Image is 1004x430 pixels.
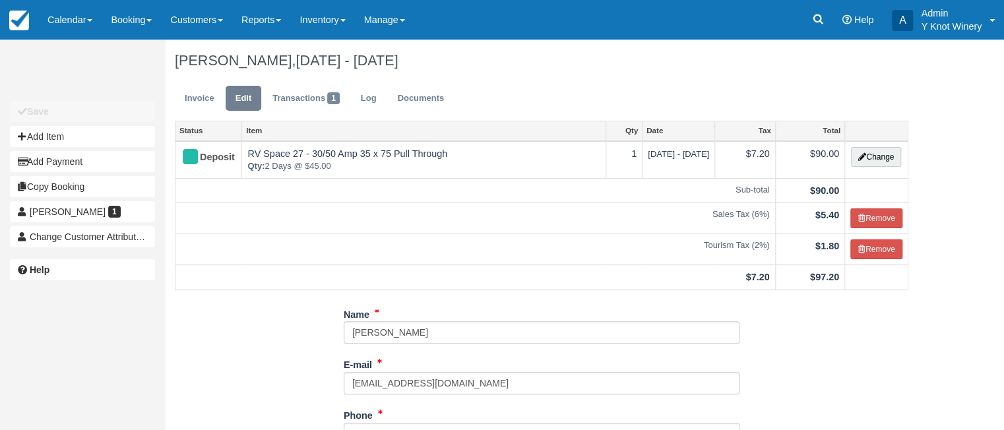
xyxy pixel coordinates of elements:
[9,11,29,30] img: checkfront-main-nav-mini-logo.png
[10,151,155,172] button: Add Payment
[850,208,902,228] button: Remove
[715,141,775,179] td: $7.20
[387,86,454,111] a: Documents
[810,272,839,282] strong: $97.20
[10,126,155,147] button: Add Item
[247,160,600,173] em: 2 Days @ $45.00
[181,239,770,252] em: Tourism Tax (2%)
[746,272,770,282] strong: $7.20
[181,184,770,197] em: Sub-total
[892,10,913,31] div: A
[181,147,225,168] div: Deposit
[242,121,605,140] a: Item
[226,86,261,111] a: Edit
[181,208,770,221] em: Sales Tax (6%)
[715,121,774,140] a: Tax
[108,206,121,218] span: 1
[175,86,224,111] a: Invoice
[815,241,839,251] strong: $1.80
[810,185,839,196] strong: $90.00
[648,149,709,159] span: [DATE] - [DATE]
[242,141,606,179] td: RV Space 27 - 30/50 Amp 35 x 75 Pull Through
[10,201,155,222] a: [PERSON_NAME] 1
[30,206,106,217] span: [PERSON_NAME]
[643,121,714,140] a: Date
[776,121,844,140] a: Total
[815,210,839,220] strong: $5.40
[921,7,982,20] p: Admin
[10,226,155,247] button: Change Customer Attribution
[27,106,49,117] b: Save
[351,86,387,111] a: Log
[30,231,148,242] span: Change Customer Attribution
[851,147,901,167] button: Change
[921,20,982,33] p: Y Knot Winery
[606,141,642,179] td: 1
[247,161,265,171] strong: Qty
[175,53,908,69] h1: [PERSON_NAME],
[296,52,398,69] span: [DATE] - [DATE]
[10,176,155,197] button: Copy Booking
[10,259,155,280] a: Help
[850,239,902,259] button: Remove
[775,141,844,179] td: $90.00
[344,404,373,423] label: Phone
[175,121,241,140] a: Status
[263,86,350,111] a: Transactions1
[854,15,874,25] span: Help
[606,121,642,140] a: Qty
[327,92,340,104] span: 1
[30,264,49,275] b: Help
[842,15,852,24] i: Help
[10,101,155,122] button: Save
[344,303,369,322] label: Name
[344,353,372,372] label: E-mail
